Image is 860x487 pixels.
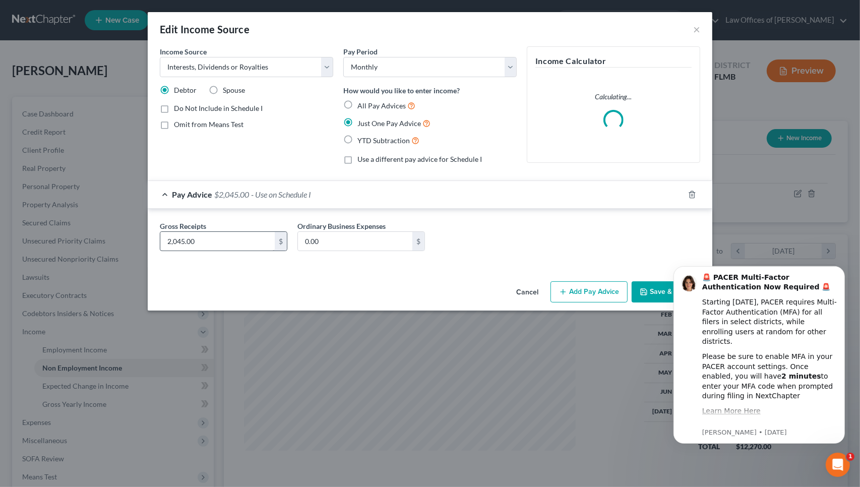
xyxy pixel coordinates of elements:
[160,221,206,231] label: Gross Receipts
[343,46,378,57] label: Pay Period
[846,453,854,461] span: 1
[214,190,249,199] span: $2,045.00
[550,281,628,302] button: Add Pay Advice
[535,55,692,68] h5: Income Calculator
[357,119,421,128] span: Just One Pay Advice
[357,155,482,163] span: Use a different pay advice for Schedule I
[508,282,546,302] button: Cancel
[172,190,212,199] span: Pay Advice
[412,232,424,251] div: $
[160,232,275,251] input: 0.00
[632,281,700,302] button: Save & Close
[658,251,860,460] iframe: Intercom notifications message
[693,23,700,35] button: ×
[275,232,287,251] div: $
[160,47,207,56] span: Income Source
[343,85,460,96] label: How would you like to enter income?
[535,92,692,102] p: Calculating...
[297,221,386,231] label: Ordinary Business Expenses
[357,101,406,110] span: All Pay Advices
[174,104,263,112] span: Do Not Include in Schedule I
[251,190,311,199] span: - Use on Schedule I
[160,22,250,36] div: Edit Income Source
[357,136,410,145] span: YTD Subtraction
[826,453,850,477] iframe: Intercom live chat
[298,232,412,251] input: 0.00
[174,120,243,129] span: Omit from Means Test
[174,86,197,94] span: Debtor
[223,86,245,94] span: Spouse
